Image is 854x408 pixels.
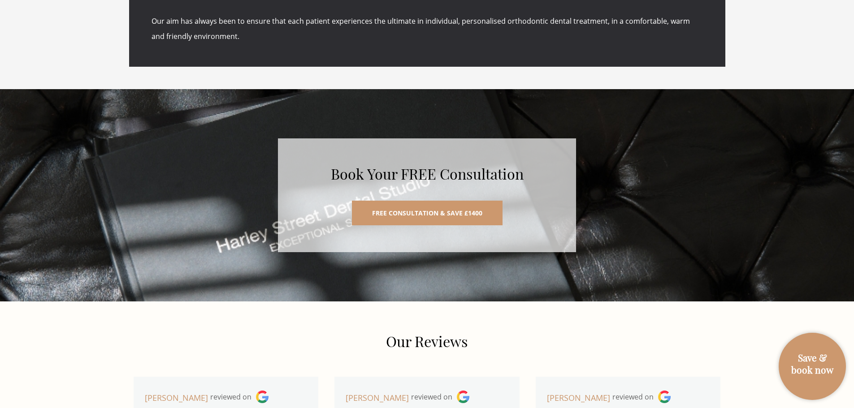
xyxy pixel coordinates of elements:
[129,333,725,350] h2: Our Reviews
[658,391,671,403] img: Social
[547,390,709,405] div: [PERSON_NAME]
[305,165,549,183] h2: Book Your FREE Consultation
[152,14,703,44] p: Our aim has always been to ensure that each patient experiences the ultimate in individual, perso...
[145,390,307,405] div: [PERSON_NAME]
[457,391,469,403] img: Social
[346,390,508,405] div: [PERSON_NAME]
[256,391,269,403] img: Social
[210,390,251,405] span: reviewed on
[612,390,654,405] span: reviewed on
[352,201,503,225] a: Free Consultation & Save £1400
[411,390,452,405] span: reviewed on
